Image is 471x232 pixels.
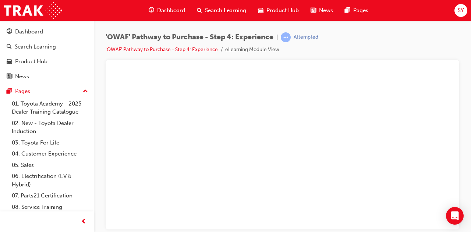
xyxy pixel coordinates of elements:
div: Product Hub [15,57,47,66]
span: 'OWAF' Pathway to Purchase - Step 4: Experience [106,33,273,42]
span: search-icon [197,6,202,15]
span: pages-icon [7,88,12,95]
span: news-icon [311,6,316,15]
a: 04. Customer Experience [9,148,91,160]
span: Search Learning [205,6,246,15]
span: guage-icon [7,29,12,35]
a: 'OWAF' Pathway to Purchase - Step 4: Experience [106,46,218,53]
a: Product Hub [3,55,91,68]
a: News [3,70,91,83]
a: 02. New - Toyota Dealer Induction [9,118,91,137]
span: Product Hub [266,6,299,15]
img: Trak [4,2,62,19]
a: 06. Electrification (EV & Hybrid) [9,171,91,190]
div: Pages [15,87,30,96]
a: news-iconNews [305,3,339,18]
a: 01. Toyota Academy - 2025 Dealer Training Catalogue [9,98,91,118]
button: Pages [3,85,91,98]
span: pages-icon [345,6,350,15]
a: guage-iconDashboard [143,3,191,18]
div: Open Intercom Messenger [446,207,464,225]
div: Attempted [294,34,318,41]
span: learningRecordVerb_ATTEMPT-icon [281,32,291,42]
div: Dashboard [15,28,43,36]
span: Dashboard [157,6,185,15]
button: DashboardSearch LearningProduct HubNews [3,24,91,85]
span: car-icon [7,58,12,65]
a: pages-iconPages [339,3,374,18]
a: Search Learning [3,40,91,54]
span: SY [458,6,464,15]
span: | [276,33,278,42]
a: 05. Sales [9,160,91,171]
a: Dashboard [3,25,91,39]
span: News [319,6,333,15]
div: News [15,72,29,81]
a: 07. Parts21 Certification [9,190,91,201]
span: guage-icon [149,6,154,15]
span: car-icon [258,6,263,15]
span: prev-icon [81,217,86,226]
a: 03. Toyota For Life [9,137,91,149]
button: SY [454,4,467,17]
span: search-icon [7,44,12,50]
a: car-iconProduct Hub [252,3,305,18]
span: up-icon [83,87,88,96]
a: 08. Service Training [9,201,91,213]
span: Pages [353,6,368,15]
li: eLearning Module View [225,46,279,54]
a: search-iconSearch Learning [191,3,252,18]
span: news-icon [7,74,12,80]
div: Search Learning [15,43,56,51]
